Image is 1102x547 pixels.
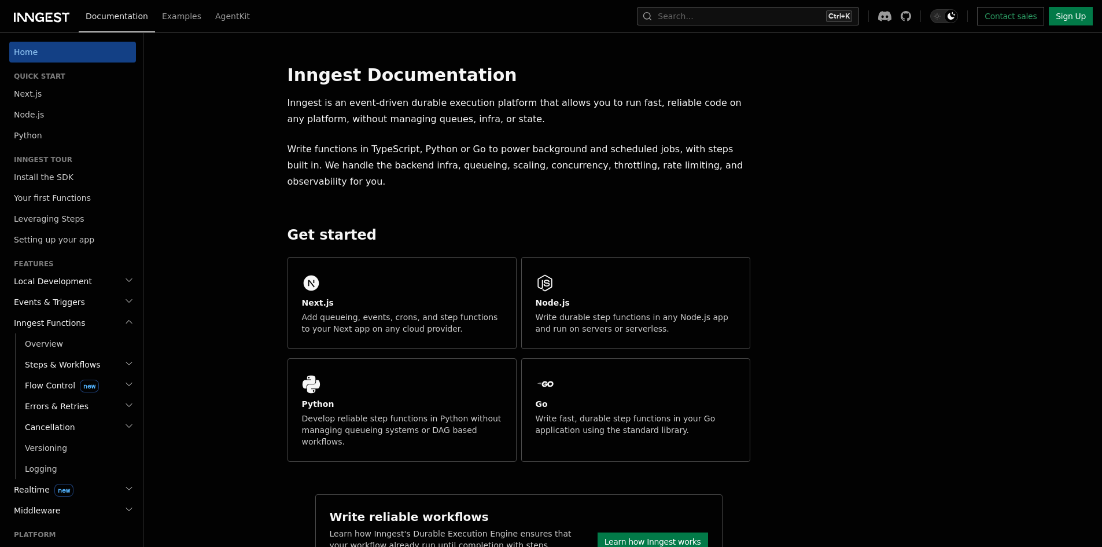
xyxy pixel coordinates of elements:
p: Write durable step functions in any Node.js app and run on servers or serverless. [536,311,736,335]
span: Your first Functions [14,193,91,203]
a: Contact sales [977,7,1044,25]
p: Develop reliable step functions in Python without managing queueing systems or DAG based workflows. [302,413,502,447]
a: Next.jsAdd queueing, events, crons, and step functions to your Next app on any cloud provider. [288,257,517,349]
button: Errors & Retries [20,396,136,417]
a: Setting up your app [9,229,136,250]
button: Events & Triggers [9,292,136,313]
span: Install the SDK [14,172,73,182]
a: GoWrite fast, durable step functions in your Go application using the standard library. [521,358,750,462]
a: Next.js [9,83,136,104]
a: Logging [20,458,136,479]
a: Examples [155,3,208,31]
a: Leveraging Steps [9,208,136,229]
span: Quick start [9,72,65,81]
a: AgentKit [208,3,257,31]
button: Inngest Functions [9,313,136,333]
span: Home [14,46,38,58]
button: Steps & Workflows [20,354,136,375]
span: Platform [9,530,56,539]
a: Overview [20,333,136,354]
h2: Node.js [536,297,570,309]
span: Versioning [25,443,67,453]
span: Logging [25,464,57,473]
span: Inngest Functions [9,317,85,329]
a: Sign Up [1049,7,1093,25]
a: Documentation [79,3,155,32]
button: Middleware [9,500,136,521]
p: Add queueing, events, crons, and step functions to your Next app on any cloud provider. [302,311,502,335]
div: Inngest Functions [9,333,136,479]
button: Local Development [9,271,136,292]
h2: Go [536,398,548,410]
span: Leveraging Steps [14,214,84,223]
p: Inngest is an event-driven durable execution platform that allows you to run fast, reliable code ... [288,95,750,127]
a: Node.js [9,104,136,125]
a: Python [9,125,136,146]
a: Get started [288,227,377,243]
span: Local Development [9,276,92,287]
button: Realtimenew [9,479,136,500]
button: Toggle dark mode [930,9,958,23]
p: Write functions in TypeScript, Python or Go to power background and scheduled jobs, with steps bu... [288,141,750,190]
button: Search...Ctrl+K [637,7,859,25]
span: Overview [25,339,63,348]
h1: Inngest Documentation [288,65,750,86]
span: AgentKit [215,12,250,21]
h2: Python [302,398,334,410]
a: Home [9,42,136,63]
p: Write fast, durable step functions in your Go application using the standard library. [536,413,736,436]
a: Install the SDK [9,167,136,188]
a: Your first Functions [9,188,136,208]
span: Documentation [86,12,148,21]
span: Steps & Workflows [20,359,101,370]
a: Node.jsWrite durable step functions in any Node.js app and run on servers or serverless. [521,257,750,349]
span: Realtime [9,484,73,495]
button: Flow Controlnew [20,375,136,396]
span: Cancellation [20,421,75,433]
h2: Write reliable workflows [330,509,489,525]
a: Versioning [20,438,136,458]
span: Inngest tour [9,155,72,164]
span: Node.js [14,110,44,119]
button: Cancellation [20,417,136,438]
kbd: Ctrl+K [826,10,852,22]
a: PythonDevelop reliable step functions in Python without managing queueing systems or DAG based wo... [288,358,517,462]
span: Events & Triggers [9,296,85,308]
h2: Next.js [302,297,334,309]
span: Next.js [14,89,42,98]
span: Middleware [9,505,60,516]
span: new [54,484,73,497]
span: Errors & Retries [20,401,89,412]
span: Flow Control [20,380,99,391]
span: Features [9,259,54,269]
span: Setting up your app [14,235,94,244]
span: Python [14,131,42,140]
span: new [80,380,99,392]
span: Examples [162,12,201,21]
